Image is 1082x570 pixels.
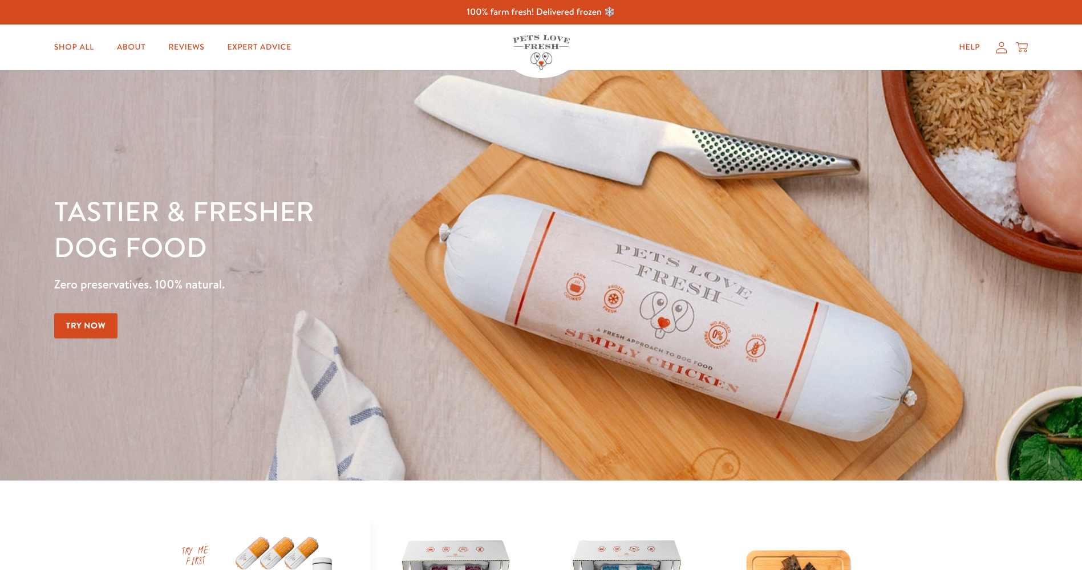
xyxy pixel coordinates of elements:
[45,36,103,59] a: Shop All
[218,36,301,59] a: Expert Advice
[54,313,118,339] a: Try Now
[159,36,213,59] a: Reviews
[950,36,989,59] a: Help
[54,274,703,295] p: Zero preservatives. 100% natural.
[513,35,570,70] img: Pets Love Fresh
[54,194,703,266] h1: Tastier & fresher dog food
[108,36,155,59] a: About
